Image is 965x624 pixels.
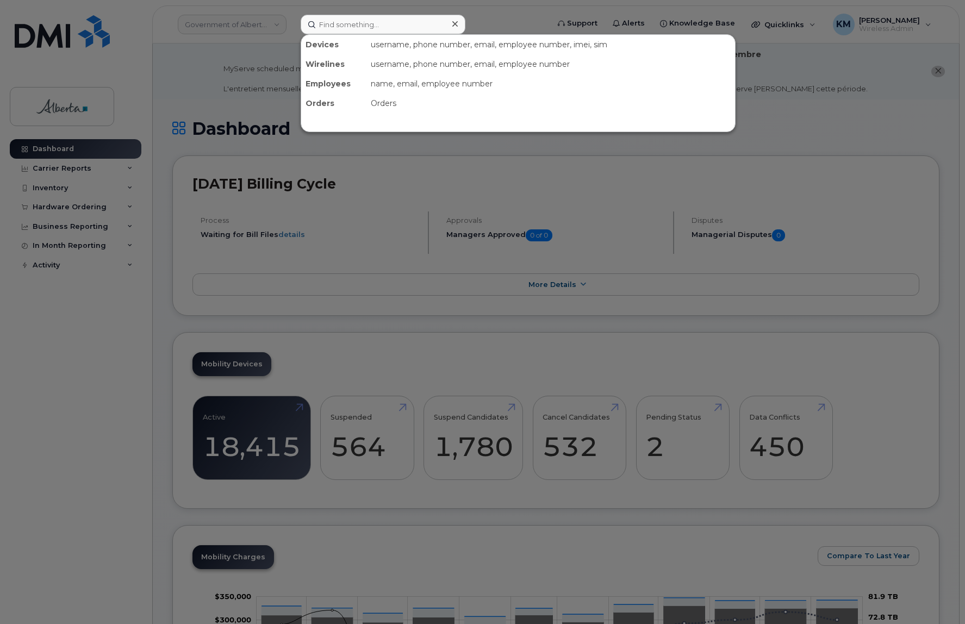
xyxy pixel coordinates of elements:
[301,35,366,54] div: Devices
[366,35,735,54] div: username, phone number, email, employee number, imei, sim
[366,74,735,93] div: name, email, employee number
[366,54,735,74] div: username, phone number, email, employee number
[301,54,366,74] div: Wirelines
[301,74,366,93] div: Employees
[366,93,735,113] div: Orders
[301,93,366,113] div: Orders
